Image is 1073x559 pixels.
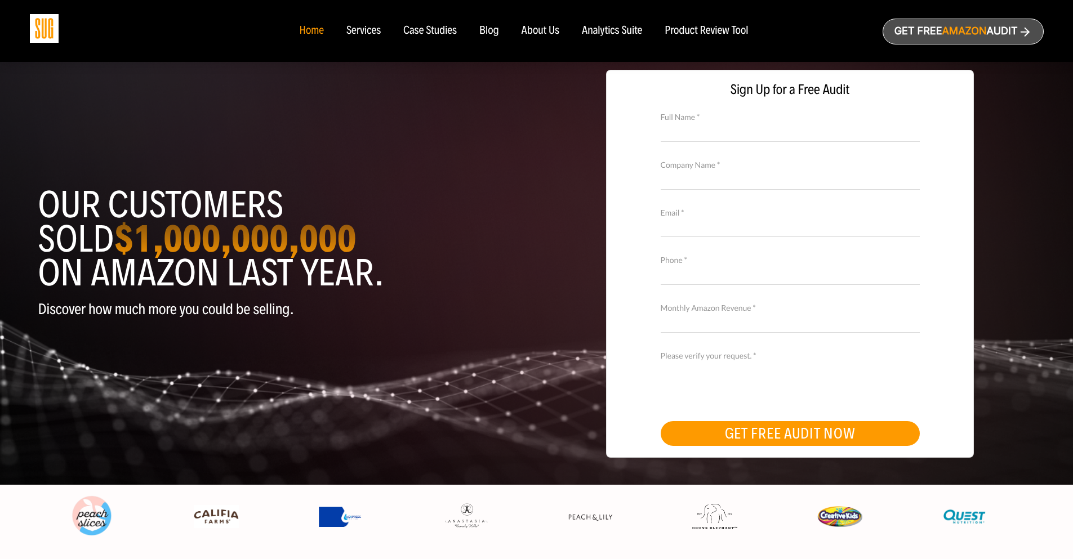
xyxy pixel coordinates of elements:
label: Email * [661,207,920,219]
label: Full Name * [661,111,920,123]
img: Califia Farms [194,505,239,529]
a: Case Studies [403,25,457,37]
img: Quest Nutriton [942,505,987,529]
h1: Our customers sold on Amazon last year. [38,188,528,290]
label: Company Name * [661,159,920,171]
span: Sign Up for a Free Audit [618,82,962,98]
img: Express Water [319,507,364,527]
input: Full Name * [661,122,920,141]
a: Product Review Tool [665,25,748,37]
img: Creative Kids [817,506,862,527]
input: Email * [661,217,920,237]
input: Monthly Amazon Revenue * [661,313,920,333]
a: About Us [522,25,560,37]
label: Monthly Amazon Revenue * [661,302,920,314]
img: Peach & Lily [568,513,613,521]
img: Sug [30,14,59,43]
a: Services [346,25,381,37]
p: Discover how much more you could be selling. [38,301,528,317]
a: Get freeAmazonAudit [883,19,1044,44]
strong: $1,000,000,000 [114,216,356,262]
img: Drunk Elephant [692,504,737,530]
input: Contact Number * [661,265,920,285]
iframe: reCAPTCHA [661,360,832,404]
img: Peach Slices [69,494,114,539]
button: GET FREE AUDIT NOW [661,421,920,446]
img: Anastasia Beverly Hills [443,503,488,530]
input: Company Name * [661,169,920,189]
label: Please verify your request. * [661,350,920,362]
a: Blog [479,25,499,37]
a: Analytics Suite [582,25,642,37]
a: Home [299,25,323,37]
label: Phone * [661,254,920,266]
span: Amazon [942,25,986,37]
